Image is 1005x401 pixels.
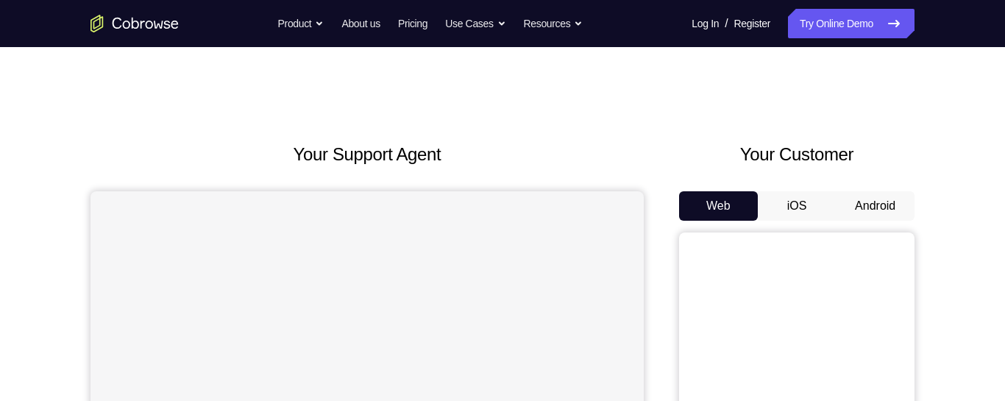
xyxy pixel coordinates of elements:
button: Resources [524,9,583,38]
a: Log In [692,9,719,38]
button: Use Cases [445,9,505,38]
h2: Your Support Agent [90,141,644,168]
a: About us [341,9,380,38]
button: Android [836,191,915,221]
button: iOS [758,191,837,221]
span: / [725,15,728,32]
button: Web [679,191,758,221]
a: Go to the home page [90,15,179,32]
a: Try Online Demo [788,9,915,38]
button: Product [278,9,324,38]
a: Pricing [398,9,427,38]
h2: Your Customer [679,141,915,168]
a: Register [734,9,770,38]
